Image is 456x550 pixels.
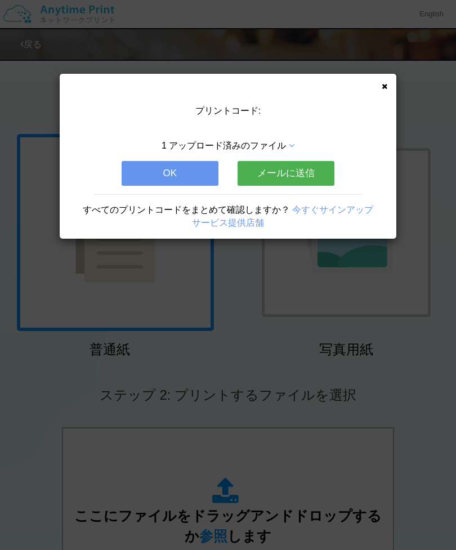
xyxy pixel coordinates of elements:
[195,106,261,115] span: プリントコード:
[83,205,290,214] span: すべてのプリントコードをまとめて確認しますか？
[292,205,373,214] a: 今すぐサインアップ
[238,161,334,186] button: メールに送信
[162,141,286,150] span: 1 アップロード済みのファイル
[122,161,218,186] button: OK
[192,218,264,227] a: サービス提供店舗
